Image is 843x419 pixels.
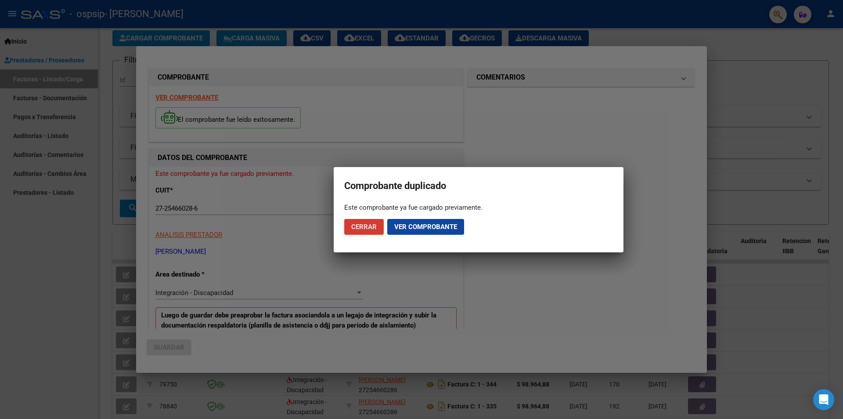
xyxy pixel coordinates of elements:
[394,223,457,231] span: Ver comprobante
[813,389,834,410] div: Open Intercom Messenger
[387,219,464,235] button: Ver comprobante
[344,219,384,235] button: Cerrar
[344,178,613,194] h2: Comprobante duplicado
[344,203,613,212] div: Este comprobante ya fue cargado previamente.
[351,223,377,231] span: Cerrar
